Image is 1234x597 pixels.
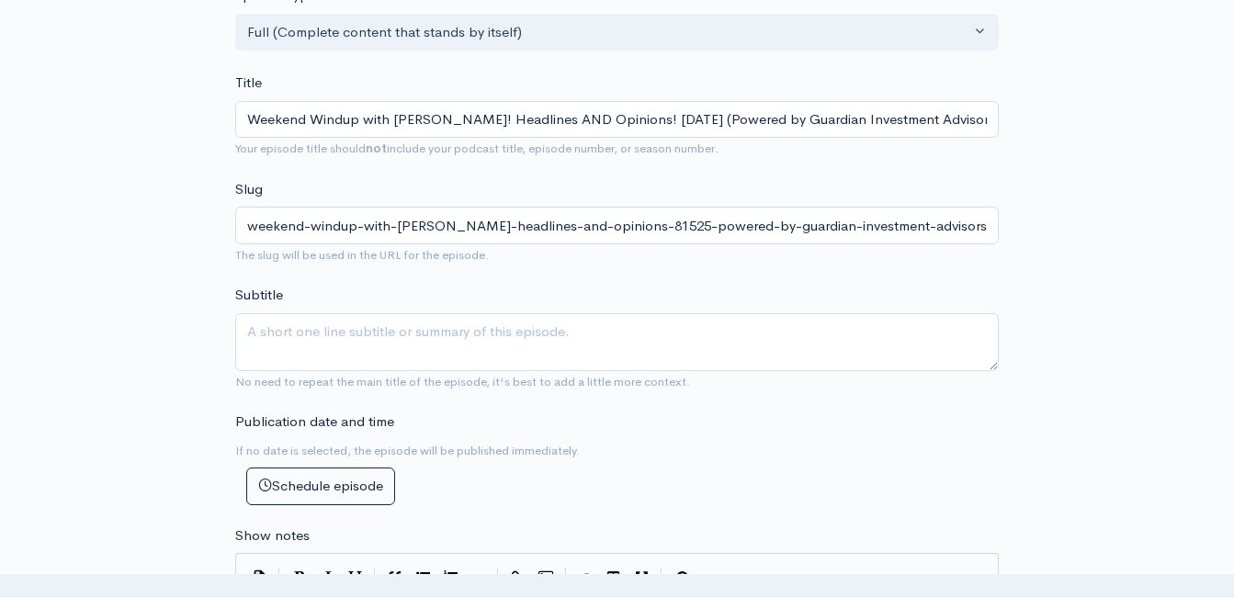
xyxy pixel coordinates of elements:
button: Generic List [409,564,436,591]
button: Full (Complete content that stands by itself) [235,14,999,51]
label: Show notes [235,525,310,546]
button: Toggle Side by Side [600,564,628,591]
small: No need to repeat the main title of the episode, it's best to add a little more context. [235,374,690,389]
strong: not [366,141,387,156]
div: Full (Complete content that stands by itself) [247,22,970,43]
button: Toggle Fullscreen [628,564,655,591]
label: Subtitle [235,285,283,306]
button: Insert Image [532,564,560,591]
label: Slug [235,179,263,200]
button: Toggle Preview [572,564,600,591]
button: Italic [313,564,341,591]
small: Your episode title should include your podcast title, episode number, or season number. [235,141,719,156]
button: Insert Horizontal Line [464,564,492,591]
button: Markdown Guide [668,564,696,591]
i: | [374,568,376,589]
label: Publication date and time [235,411,394,433]
button: Numbered List [436,564,464,591]
input: title-of-episode [235,207,999,244]
button: Insert Show Notes Template [245,562,273,590]
input: What is the episode's title? [235,101,999,139]
button: Schedule episode [246,467,395,505]
button: Bold [286,564,313,591]
small: If no date is selected, the episode will be published immediately. [235,443,580,458]
button: Create Link [504,564,532,591]
i: | [661,568,662,589]
i: | [278,568,280,589]
button: Heading [341,564,368,591]
small: The slug will be used in the URL for the episode. [235,247,489,263]
i: | [565,568,567,589]
button: Quote [381,564,409,591]
label: Title [235,73,262,94]
i: | [497,568,499,589]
